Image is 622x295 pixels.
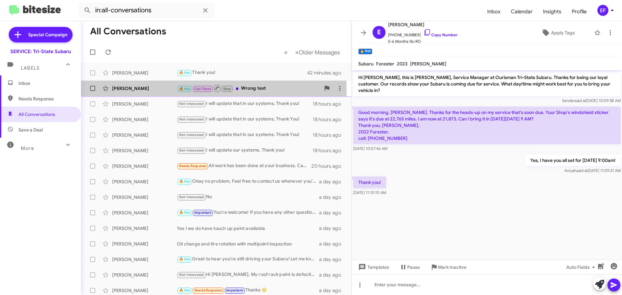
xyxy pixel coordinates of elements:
[394,261,425,273] button: Pause
[592,5,615,16] button: EF
[112,272,177,278] div: [PERSON_NAME]
[358,49,372,54] small: 🔥 Hot
[551,27,575,39] span: Apply Tags
[425,261,472,273] button: Mark Inactive
[179,257,190,261] span: 🔥 Hot
[112,132,177,138] div: [PERSON_NAME]
[423,32,457,37] a: Copy Number
[177,162,311,170] div: All work has been done at your business. Can you look to see which of these items are already per...
[177,241,319,247] div: Oil change and tire rotation with multipoint inspection
[112,178,177,185] div: [PERSON_NAME]
[177,147,313,154] div: I will update our systems. Thank you!
[179,195,204,199] span: Not-Interested
[410,61,446,67] span: [PERSON_NAME]
[564,168,621,173] span: Aniyah [DATE] 11:09:21 AM
[561,261,603,273] button: Auto Fields
[538,2,567,21] a: Insights
[177,271,319,278] div: Hi [PERSON_NAME], My roof rack paint is defective. I took it to your dealership last year. The se...
[177,255,319,263] div: Great to hear you're still driving your Subaru! Let me know when you're ready to book your appoin...
[357,261,389,273] span: Templates
[352,261,394,273] button: Templates
[177,69,307,76] div: Thank you!
[21,145,34,151] span: More
[353,107,621,144] p: Good morning, [PERSON_NAME]. Thanks for the heads-up on my service that's soon due. Your Shop's w...
[525,154,621,166] p: Yes, I have you all set for [DATE] 9:00am!
[307,70,346,76] div: 42 minutes ago
[524,27,591,39] button: Apply Tags
[353,146,387,151] span: [DATE] 10:57:46 AM
[177,225,319,232] div: Yes I we do have touch up paint available
[482,2,506,21] a: Inbox
[179,273,204,277] span: Not-Interested
[319,272,346,278] div: a day ago
[576,168,588,173] span: said at
[281,46,344,59] nav: Page navigation example
[407,261,420,273] span: Pause
[226,288,243,292] span: Important
[179,133,204,137] span: Not-Interested
[177,178,319,185] div: Okay no problem, Feel free to contact us whenever you're ready to schedule for service. We're her...
[295,48,299,56] span: »
[179,117,204,121] span: Not-Interested
[179,164,207,168] span: Needs Response
[112,241,177,247] div: [PERSON_NAME]
[562,98,621,103] span: Sender [DATE] 10:09:38 AM
[112,116,177,123] div: [PERSON_NAME]
[358,61,374,67] span: Subaru
[177,116,313,123] div: I will update that in our systems, Thank You!
[112,194,177,200] div: [PERSON_NAME]
[597,5,608,16] div: EF
[10,48,71,55] div: SERVICE: Tri-State Subaru
[313,101,346,107] div: 18 hours ago
[112,225,177,232] div: [PERSON_NAME]
[319,194,346,200] div: a day ago
[319,241,346,247] div: a day ago
[291,46,344,59] button: Next
[179,179,190,184] span: 🔥 Hot
[566,261,597,273] span: Auto Fields
[284,48,288,56] span: «
[179,102,204,106] span: Not-Interested
[313,147,346,154] div: 18 hours ago
[21,65,40,71] span: Labels
[18,111,55,118] span: All Conversations
[179,87,190,91] span: 🔥 Hot
[177,209,319,216] div: You're welcome! If you have any other questions or need further assistance, feel free to ask. See...
[179,210,190,215] span: 🔥 Hot
[179,71,190,75] span: 🔥 Hot
[376,61,394,67] span: Forester
[567,2,592,21] span: Profile
[280,46,292,59] button: Previous
[353,176,386,188] p: Thank you!
[397,61,408,67] span: 2023
[112,101,177,107] div: [PERSON_NAME]
[353,190,386,195] span: [DATE] 11:10:10 AM
[313,132,346,138] div: 18 hours ago
[90,26,166,37] h1: All Conversations
[78,3,214,18] input: Search
[319,178,346,185] div: a day ago
[28,31,67,38] span: Special Campaign
[311,163,346,169] div: 20 hours ago
[179,288,190,292] span: 🔥 Hot
[194,210,211,215] span: Important
[194,87,211,91] span: Call Them
[194,288,222,292] span: Needs Response
[177,100,313,108] div: I will update that in our systems, Thank you!
[177,84,320,92] div: Wrong text
[506,2,538,21] a: Calendar
[319,225,346,232] div: a day ago
[299,49,340,56] span: Older Messages
[112,287,177,294] div: [PERSON_NAME]
[353,72,621,96] p: Hi [PERSON_NAME], this is [PERSON_NAME], Service Manager at Ourisman Tri-State Subaru. Thanks for...
[388,38,457,45] span: 5-6 Months No RO
[438,261,466,273] span: Mark Inactive
[112,85,177,92] div: [PERSON_NAME]
[112,210,177,216] div: [PERSON_NAME]
[575,98,586,103] span: said at
[223,87,231,91] span: Stop
[319,210,346,216] div: a day ago
[179,148,204,153] span: Not-Interested
[388,28,457,38] span: [PHONE_NUMBER]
